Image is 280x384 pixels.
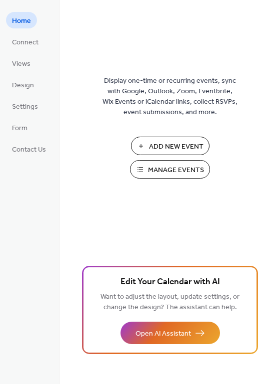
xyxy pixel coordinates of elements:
a: Connect [6,33,44,50]
a: Home [6,12,37,28]
span: Want to adjust the layout, update settings, or change the design? The assistant can help. [100,290,239,314]
span: Connect [12,37,38,48]
a: Design [6,76,40,93]
button: Open AI Assistant [120,322,220,344]
span: Display one-time or recurring events, sync with Google, Outlook, Zoom, Eventbrite, Wix Events or ... [102,76,237,118]
button: Manage Events [130,160,210,179]
span: Views [12,59,30,69]
a: Settings [6,98,44,114]
a: Form [6,119,33,136]
button: Add New Event [131,137,209,155]
span: Design [12,80,34,91]
span: Open AI Assistant [135,329,191,339]
span: Form [12,123,27,134]
a: Views [6,55,36,71]
a: Contact Us [6,141,52,157]
span: Edit Your Calendar with AI [120,275,220,289]
span: Home [12,16,31,26]
span: Contact Us [12,145,46,155]
span: Manage Events [148,165,204,176]
span: Settings [12,102,38,112]
span: Add New Event [149,142,203,152]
